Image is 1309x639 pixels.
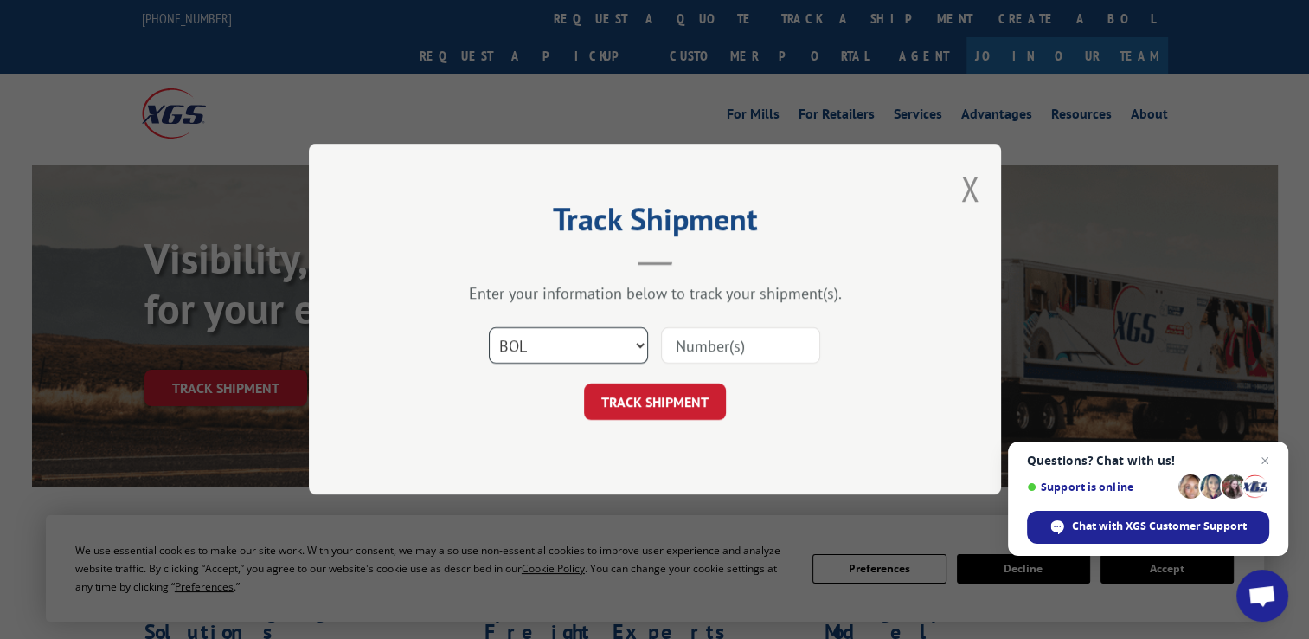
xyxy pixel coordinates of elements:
[1236,570,1288,622] div: Open chat
[395,284,914,304] div: Enter your information below to track your shipment(s).
[1027,511,1269,544] div: Chat with XGS Customer Support
[661,328,820,365] input: Number(s)
[960,165,979,211] button: Close modal
[1027,454,1269,468] span: Questions? Chat with us!
[395,207,914,240] h2: Track Shipment
[584,384,726,421] button: TRACK SHIPMENT
[1072,519,1247,534] span: Chat with XGS Customer Support
[1027,481,1172,494] span: Support is online
[1254,450,1275,471] span: Close chat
